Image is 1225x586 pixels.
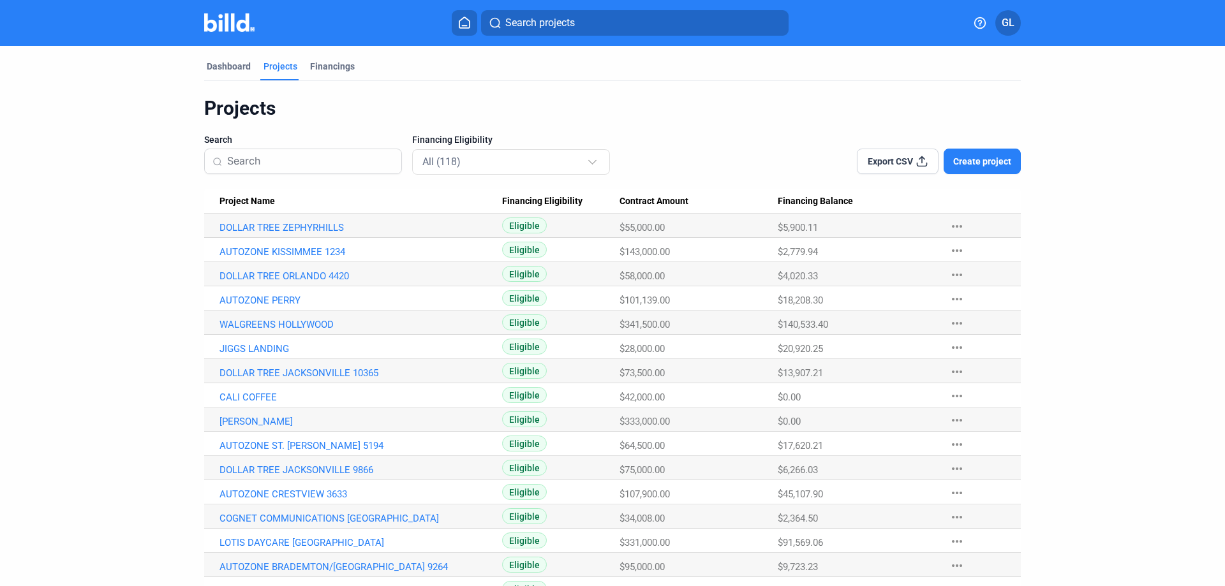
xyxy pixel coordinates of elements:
span: Eligible [502,484,547,500]
span: $64,500.00 [620,440,665,451]
span: Eligible [502,242,547,258]
mat-icon: more_horiz [949,316,965,331]
a: CALI COFFEE [219,392,502,403]
div: Dashboard [207,60,251,73]
a: DOLLAR TREE ZEPHYRHILLS [219,222,502,233]
span: $17,620.21 [778,440,823,451]
span: Eligible [502,436,547,451]
span: $91,569.06 [778,537,823,548]
span: $28,000.00 [620,343,665,355]
span: Eligible [502,532,547,548]
div: Financing Eligibility [502,196,620,207]
mat-icon: more_horiz [949,534,965,549]
span: $9,723.23 [778,561,818,573]
mat-icon: more_horiz [949,219,965,234]
span: GL [1002,15,1014,31]
input: Search [227,148,394,175]
span: Financing Eligibility [412,133,493,146]
span: $0.00 [778,416,801,427]
a: [PERSON_NAME] [219,416,502,427]
a: COGNET COMMUNICATIONS [GEOGRAPHIC_DATA] [219,513,502,524]
div: Project Name [219,196,502,207]
span: Eligible [502,557,547,573]
span: Project Name [219,196,275,207]
span: $2,364.50 [778,513,818,524]
span: $143,000.00 [620,246,670,258]
span: $2,779.94 [778,246,818,258]
span: Eligible [502,339,547,355]
span: Search projects [505,15,575,31]
span: $331,000.00 [620,537,670,548]
span: $20,920.25 [778,343,823,355]
mat-icon: more_horiz [949,461,965,476]
mat-icon: more_horiz [949,413,965,428]
div: Financing Balance [778,196,937,207]
span: $140,533.40 [778,319,828,330]
span: $95,000.00 [620,561,665,573]
span: Eligible [502,387,547,403]
mat-select-trigger: All (118) [422,156,461,168]
a: DOLLAR TREE ORLANDO 4420 [219,270,502,282]
div: Contract Amount [620,196,778,207]
span: Eligible [502,314,547,330]
mat-icon: more_horiz [949,558,965,573]
a: DOLLAR TREE JACKSONVILLE 9866 [219,464,502,476]
span: Create project [953,155,1011,168]
span: $107,900.00 [620,488,670,500]
button: Search projects [481,10,789,36]
a: AUTOZONE KISSIMMEE 1234 [219,246,502,258]
span: Eligible [502,217,547,233]
mat-icon: more_horiz [949,485,965,501]
span: Eligible [502,508,547,524]
mat-icon: more_horiz [949,267,965,282]
button: Create project [944,149,1021,174]
mat-icon: more_horiz [949,291,965,307]
div: Projects [264,60,297,73]
mat-icon: more_horiz [949,509,965,525]
span: Financing Balance [778,196,853,207]
mat-icon: more_horiz [949,340,965,355]
span: $5,900.11 [778,222,818,233]
span: $4,020.33 [778,270,818,282]
span: $42,000.00 [620,392,665,403]
span: Contract Amount [620,196,688,207]
span: Export CSV [868,155,913,168]
button: Export CSV [857,149,939,174]
span: $101,139.00 [620,295,670,306]
mat-icon: more_horiz [949,364,965,379]
span: Eligible [502,266,547,282]
a: JIGGS LANDING [219,343,502,355]
mat-icon: more_horiz [949,388,965,404]
span: $6,266.03 [778,464,818,476]
div: Projects [204,96,1021,121]
span: Eligible [502,363,547,379]
span: $73,500.00 [620,367,665,379]
a: AUTOZONE CRESTVIEW 3633 [219,488,502,500]
a: AUTOZONE PERRY [219,295,502,306]
span: Financing Eligibility [502,196,583,207]
span: $34,008.00 [620,513,665,524]
a: AUTOZONE BRADEMTON/[GEOGRAPHIC_DATA] 9264 [219,561,502,573]
span: Eligible [502,411,547,427]
a: LOTIS DAYCARE [GEOGRAPHIC_DATA] [219,537,502,548]
span: Eligible [502,460,547,476]
span: $0.00 [778,392,801,403]
mat-icon: more_horiz [949,243,965,258]
span: $333,000.00 [620,416,670,427]
span: $75,000.00 [620,464,665,476]
span: Eligible [502,290,547,306]
a: DOLLAR TREE JACKSONVILLE 10365 [219,367,502,379]
span: $58,000.00 [620,270,665,282]
a: AUTOZONE ST. [PERSON_NAME] 5194 [219,440,502,451]
span: Search [204,133,232,146]
span: $13,907.21 [778,367,823,379]
span: $18,208.30 [778,295,823,306]
span: $55,000.00 [620,222,665,233]
div: Financings [310,60,355,73]
span: $45,107.90 [778,488,823,500]
a: WALGREENS HOLLYWOOD [219,319,502,330]
mat-icon: more_horiz [949,437,965,452]
button: GL [995,10,1021,36]
img: Billd Company Logo [204,13,255,32]
span: $341,500.00 [620,319,670,330]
